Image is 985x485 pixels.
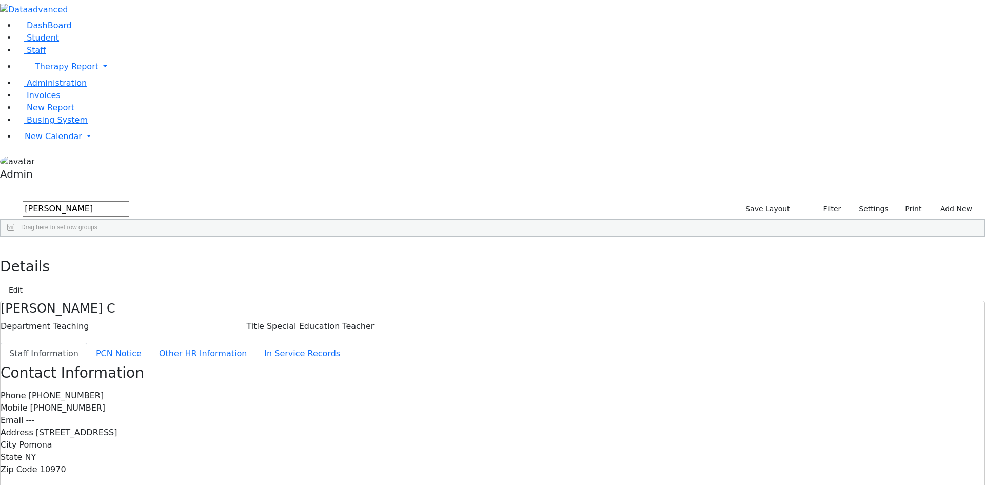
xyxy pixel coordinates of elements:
label: Mobile [1,402,27,414]
span: Invoices [27,90,61,100]
a: New Report [16,103,74,112]
span: New Report [27,103,74,112]
span: 10970 [40,464,66,474]
a: Administration [16,78,87,88]
label: Title [247,320,264,333]
span: --- [26,415,34,425]
button: Settings [845,201,893,217]
span: Administration [27,78,87,88]
span: New Calendar [25,131,82,141]
button: Filter [810,201,846,217]
a: Staff [16,45,46,55]
label: Address [1,426,33,439]
input: Search [23,201,129,217]
label: Email [1,414,23,426]
button: Save Layout [741,201,794,217]
span: [PHONE_NUMBER] [30,403,106,413]
button: Edit [4,282,27,298]
span: NY [25,452,36,462]
h4: [PERSON_NAME] C [1,301,984,316]
span: Staff [27,45,46,55]
label: State [1,451,22,463]
button: Other HR Information [150,343,255,364]
button: In Service Records [255,343,349,364]
span: Special Education Teacher [267,321,375,331]
button: Staff Information [1,343,87,364]
button: PCN Notice [87,343,150,364]
span: [PHONE_NUMBER] [29,391,104,400]
span: [STREET_ADDRESS] [36,428,117,437]
span: Pomona [19,440,52,450]
span: Student [27,33,59,43]
a: Student [16,33,59,43]
a: Busing System [16,115,88,125]
a: Invoices [16,90,61,100]
span: DashBoard [27,21,72,30]
span: Busing System [27,115,88,125]
label: Phone [1,390,26,402]
span: Drag here to set row groups [21,224,97,231]
button: Add New [930,201,977,217]
a: Therapy Report [16,56,985,77]
span: Therapy Report [35,62,98,71]
a: New Calendar [16,126,985,147]
label: Zip Code [1,463,37,476]
button: Print [893,201,927,217]
label: City [1,439,16,451]
h3: Contact Information [1,364,984,382]
a: DashBoard [16,21,72,30]
label: Department [1,320,50,333]
span: Teaching [53,321,89,331]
